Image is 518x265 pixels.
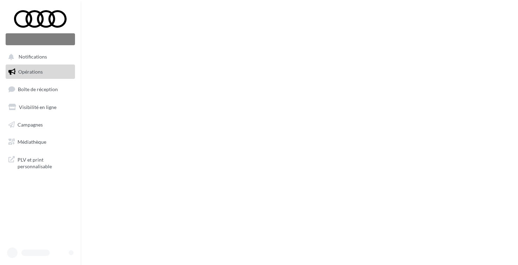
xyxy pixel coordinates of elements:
span: Campagnes [18,121,43,127]
a: Visibilité en ligne [4,100,76,115]
div: Nouvelle campagne [6,33,75,45]
span: Notifications [19,54,47,60]
a: Opérations [4,64,76,79]
span: PLV et print personnalisable [18,155,72,170]
span: Boîte de réception [18,86,58,92]
span: Médiathèque [18,139,46,145]
a: Médiathèque [4,135,76,149]
span: Opérations [18,69,43,75]
a: PLV et print personnalisable [4,152,76,173]
a: Boîte de réception [4,82,76,97]
a: Campagnes [4,117,76,132]
span: Visibilité en ligne [19,104,56,110]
